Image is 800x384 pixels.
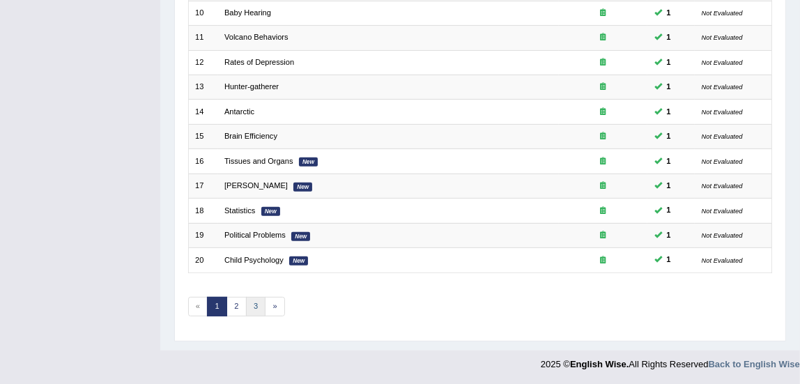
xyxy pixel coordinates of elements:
[188,50,218,75] td: 12
[188,297,208,316] span: «
[662,180,675,192] span: You can still take this question
[565,230,641,241] div: Exam occurring question
[541,351,800,371] div: 2025 © All Rights Reserved
[224,157,293,165] a: Tissues and Organs
[702,158,743,165] small: Not Evaluated
[565,206,641,217] div: Exam occurring question
[702,231,743,239] small: Not Evaluated
[207,297,227,316] a: 1
[565,82,641,93] div: Exam occurring question
[565,107,641,118] div: Exam occurring question
[662,81,675,93] span: You can still take this question
[662,229,675,242] span: You can still take this question
[224,82,279,91] a: Hunter-gatherer
[702,132,743,140] small: Not Evaluated
[299,158,318,167] em: New
[662,7,675,20] span: You can still take this question
[289,256,308,266] em: New
[224,256,284,264] a: Child Psychology
[224,58,294,66] a: Rates of Depression
[702,83,743,91] small: Not Evaluated
[570,359,629,369] strong: English Wise.
[188,26,218,50] td: 11
[702,108,743,116] small: Not Evaluated
[224,231,286,239] a: Political Problems
[709,359,800,369] a: Back to English Wise
[188,248,218,272] td: 20
[565,8,641,19] div: Exam occurring question
[702,33,743,41] small: Not Evaluated
[188,223,218,247] td: 19
[291,232,310,241] em: New
[565,181,641,192] div: Exam occurring question
[565,131,641,142] div: Exam occurring question
[662,56,675,69] span: You can still take this question
[702,256,743,264] small: Not Evaluated
[702,9,743,17] small: Not Evaluated
[224,107,254,116] a: Antarctic
[188,1,218,25] td: 10
[565,32,641,43] div: Exam occurring question
[293,183,312,192] em: New
[662,254,675,266] span: You can still take this question
[265,297,285,316] a: »
[188,174,218,198] td: 17
[224,8,271,17] a: Baby Hearing
[662,106,675,118] span: You can still take this question
[188,100,218,124] td: 14
[565,57,641,68] div: Exam occurring question
[702,182,743,190] small: Not Evaluated
[662,130,675,143] span: You can still take this question
[224,33,289,41] a: Volcano Behaviors
[662,204,675,217] span: You can still take this question
[188,149,218,174] td: 16
[246,297,266,316] a: 3
[224,206,255,215] a: Statistics
[188,124,218,148] td: 15
[662,155,675,168] span: You can still take this question
[261,207,280,216] em: New
[565,255,641,266] div: Exam occurring question
[188,75,218,100] td: 13
[565,156,641,167] div: Exam occurring question
[226,297,247,316] a: 2
[702,207,743,215] small: Not Evaluated
[224,181,288,190] a: [PERSON_NAME]
[224,132,277,140] a: Brain Efficiency
[662,31,675,44] span: You can still take this question
[188,199,218,223] td: 18
[702,59,743,66] small: Not Evaluated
